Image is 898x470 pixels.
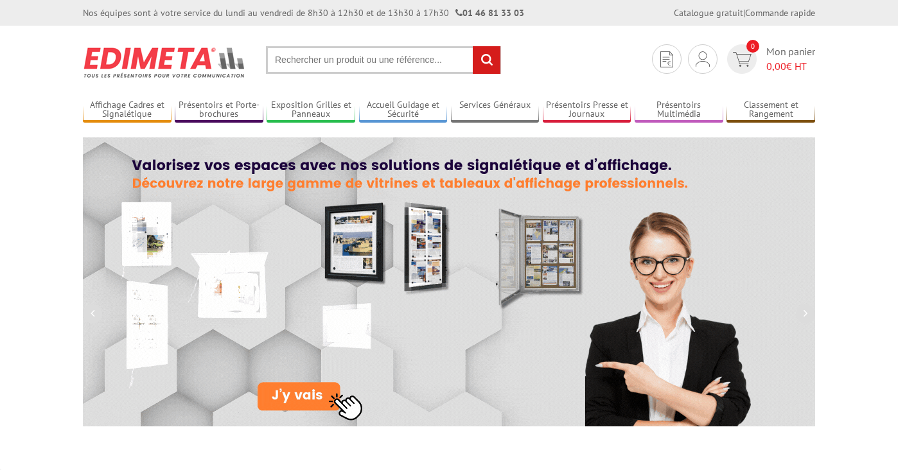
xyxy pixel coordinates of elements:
[726,100,815,121] a: Classement et Rangement
[359,100,448,121] a: Accueil Guidage et Sécurité
[745,7,815,19] a: Commande rapide
[746,40,759,53] span: 0
[724,44,815,74] a: devis rapide 0 Mon panier 0,00€ HT
[696,51,710,67] img: devis rapide
[766,60,786,73] span: 0,00
[266,46,501,74] input: Rechercher un produit ou une référence...
[674,7,743,19] a: Catalogue gratuit
[83,39,247,86] img: Présentoir, panneau, stand - Edimeta - PLV, affichage, mobilier bureau, entreprise
[766,44,815,74] span: Mon panier
[175,100,263,121] a: Présentoirs et Porte-brochures
[660,51,673,67] img: devis rapide
[733,52,752,67] img: devis rapide
[451,100,540,121] a: Services Généraux
[83,100,172,121] a: Affichage Cadres et Signalétique
[635,100,723,121] a: Présentoirs Multimédia
[766,59,815,74] span: € HT
[83,6,524,19] div: Nos équipes sont à votre service du lundi au vendredi de 8h30 à 12h30 et de 13h30 à 17h30
[267,100,355,121] a: Exposition Grilles et Panneaux
[543,100,631,121] a: Présentoirs Presse et Journaux
[674,6,815,19] div: |
[455,7,524,19] strong: 01 46 81 33 03
[473,46,500,74] input: rechercher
